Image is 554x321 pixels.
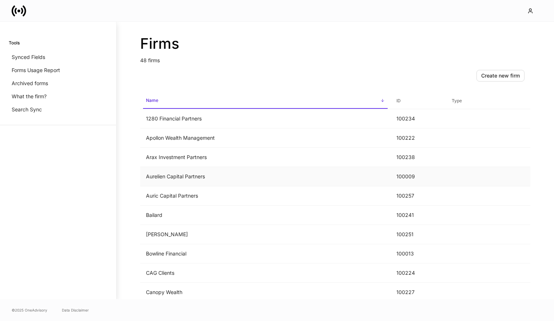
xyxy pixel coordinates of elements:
td: Aurelien Capital Partners [140,167,391,186]
p: What the firm? [12,93,47,100]
div: Create new firm [481,72,520,79]
td: Apollon Wealth Management [140,128,391,148]
td: 1280 Financial Partners [140,109,391,128]
h6: Type [452,97,462,104]
a: Forms Usage Report [9,64,107,77]
h6: Name [146,97,158,104]
span: Type [449,94,527,108]
a: Search Sync [9,103,107,116]
td: 100009 [391,167,446,186]
span: Name [143,93,388,109]
td: Bowline Financial [140,244,391,263]
p: Search Sync [12,106,42,113]
span: ID [393,94,443,108]
a: Data Disclaimer [62,307,89,313]
a: Archived forms [9,77,107,90]
p: Forms Usage Report [12,67,60,74]
h6: ID [396,97,401,104]
td: 100222 [391,128,446,148]
p: 48 firms [140,52,530,64]
a: What the firm? [9,90,107,103]
p: Archived forms [12,80,48,87]
td: Canopy Wealth [140,283,391,302]
td: 100238 [391,148,446,167]
h6: Tools [9,39,20,46]
h2: Firms [140,35,530,52]
a: Synced Fields [9,51,107,64]
td: Auric Capital Partners [140,186,391,206]
td: CAG Clients [140,263,391,283]
td: 100251 [391,225,446,244]
td: 100224 [391,263,446,283]
td: Bailard [140,206,391,225]
td: [PERSON_NAME] [140,225,391,244]
td: Arax Investment Partners [140,148,391,167]
span: © 2025 OneAdvisory [12,307,47,313]
td: 100234 [391,109,446,128]
td: 100257 [391,186,446,206]
td: 100013 [391,244,446,263]
td: 100227 [391,283,446,302]
p: Synced Fields [12,53,45,61]
button: Create new firm [476,70,525,82]
td: 100241 [391,206,446,225]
